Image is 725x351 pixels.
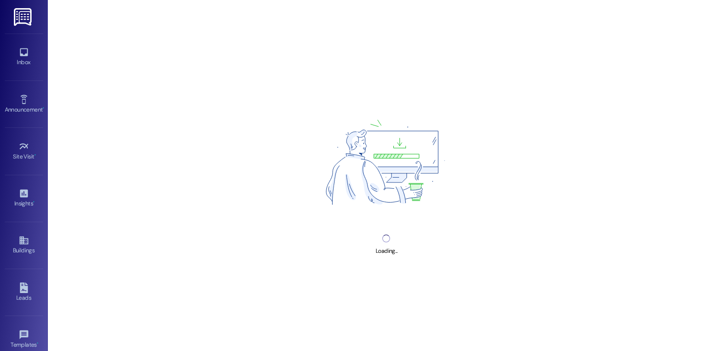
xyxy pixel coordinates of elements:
a: Inbox [5,44,43,70]
a: Buildings [5,232,43,258]
a: Insights • [5,185,43,211]
a: Site Visit • [5,138,43,164]
a: Leads [5,280,43,306]
span: • [43,105,44,112]
span: • [34,152,36,159]
img: ResiDesk Logo [14,8,33,26]
span: • [33,199,34,205]
span: • [37,340,38,347]
div: Loading... [376,246,397,256]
